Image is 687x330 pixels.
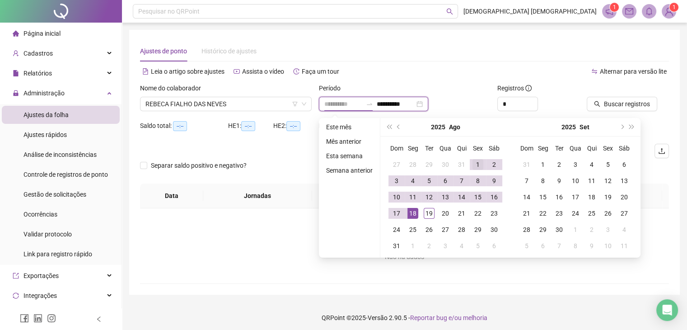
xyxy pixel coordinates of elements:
span: info-circle [525,85,532,91]
div: 17 [391,208,402,219]
td: 2025-09-17 [567,189,584,205]
td: 2025-08-06 [437,173,453,189]
td: 2025-10-01 [567,222,584,238]
td: 2025-09-08 [535,173,551,189]
div: 18 [407,208,418,219]
td: 2025-10-11 [616,238,632,254]
td: 2025-10-09 [584,238,600,254]
td: 2025-09-06 [616,156,632,173]
td: 2025-08-09 [486,173,502,189]
div: 4 [407,175,418,186]
div: 1 [570,224,581,235]
th: Qua [437,140,453,156]
div: 1 [537,159,548,170]
div: 7 [456,175,467,186]
label: Nome do colaborador [140,83,207,93]
td: 2025-09-01 [535,156,551,173]
td: 2025-08-02 [486,156,502,173]
td: 2025-08-03 [388,173,405,189]
div: 25 [586,208,597,219]
div: 30 [440,159,451,170]
td: 2025-09-09 [551,173,567,189]
div: 8 [570,240,581,251]
button: super-prev-year [384,118,394,136]
span: Administração [23,90,65,97]
td: 2025-08-14 [453,189,470,205]
div: 11 [619,240,630,251]
span: search [446,8,453,15]
td: 2025-08-25 [405,222,421,238]
td: 2025-09-14 [519,189,535,205]
div: 2 [586,224,597,235]
th: Jornadas [203,184,312,208]
span: home [13,30,19,37]
th: Qua [567,140,584,156]
th: Seg [535,140,551,156]
td: 2025-08-18 [405,205,421,222]
li: Mês anterior [322,136,376,147]
td: 2025-08-26 [421,222,437,238]
td: 2025-09-26 [600,205,616,222]
td: 2025-08-16 [486,189,502,205]
td: 2025-08-27 [437,222,453,238]
td: 2025-09-01 [405,238,421,254]
div: 13 [440,192,451,203]
td: 2025-08-19 [421,205,437,222]
button: year panel [431,118,445,136]
div: 2 [554,159,565,170]
div: 15 [537,192,548,203]
div: 31 [521,159,532,170]
td: 2025-08-12 [421,189,437,205]
td: 2025-08-01 [470,156,486,173]
span: Histórico de ajustes [201,47,257,55]
span: linkedin [33,314,42,323]
th: Ter [551,140,567,156]
div: 8 [537,175,548,186]
span: file [13,70,19,76]
th: Sáb [616,140,632,156]
div: 6 [537,240,548,251]
th: Dom [519,140,535,156]
span: youtube [234,68,240,75]
span: search [594,101,600,107]
span: Alternar para versão lite [600,68,667,75]
div: 10 [570,175,581,186]
div: 29 [424,159,435,170]
span: Assista o vídeo [242,68,284,75]
div: 29 [537,224,548,235]
td: 2025-08-10 [388,189,405,205]
span: Ajustes rápidos [23,131,67,138]
span: REBECA FIALHO DAS NEVES [145,97,306,111]
span: Exportações [23,272,59,279]
td: 2025-08-31 [388,238,405,254]
span: Faça um tour [302,68,339,75]
span: Buscar registros [604,99,650,109]
td: 2025-09-25 [584,205,600,222]
span: Ajustes da folha [23,111,69,118]
div: 5 [472,240,483,251]
td: 2025-10-06 [535,238,551,254]
div: 12 [424,192,435,203]
div: 14 [456,192,467,203]
td: 2025-09-11 [584,173,600,189]
div: 26 [424,224,435,235]
td: 2025-09-23 [551,205,567,222]
div: 28 [521,224,532,235]
div: 4 [586,159,597,170]
td: 2025-09-07 [519,173,535,189]
span: bell [645,7,653,15]
div: Saldo total: [140,121,228,131]
span: instagram [47,314,56,323]
td: 2025-09-15 [535,189,551,205]
span: to [366,100,373,108]
span: swap [591,68,598,75]
div: 21 [521,208,532,219]
div: 20 [440,208,451,219]
label: Período [319,83,346,93]
td: 2025-09-28 [519,222,535,238]
td: 2025-08-11 [405,189,421,205]
div: 5 [424,175,435,186]
div: 24 [391,224,402,235]
td: 2025-07-31 [453,156,470,173]
td: 2025-08-08 [470,173,486,189]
